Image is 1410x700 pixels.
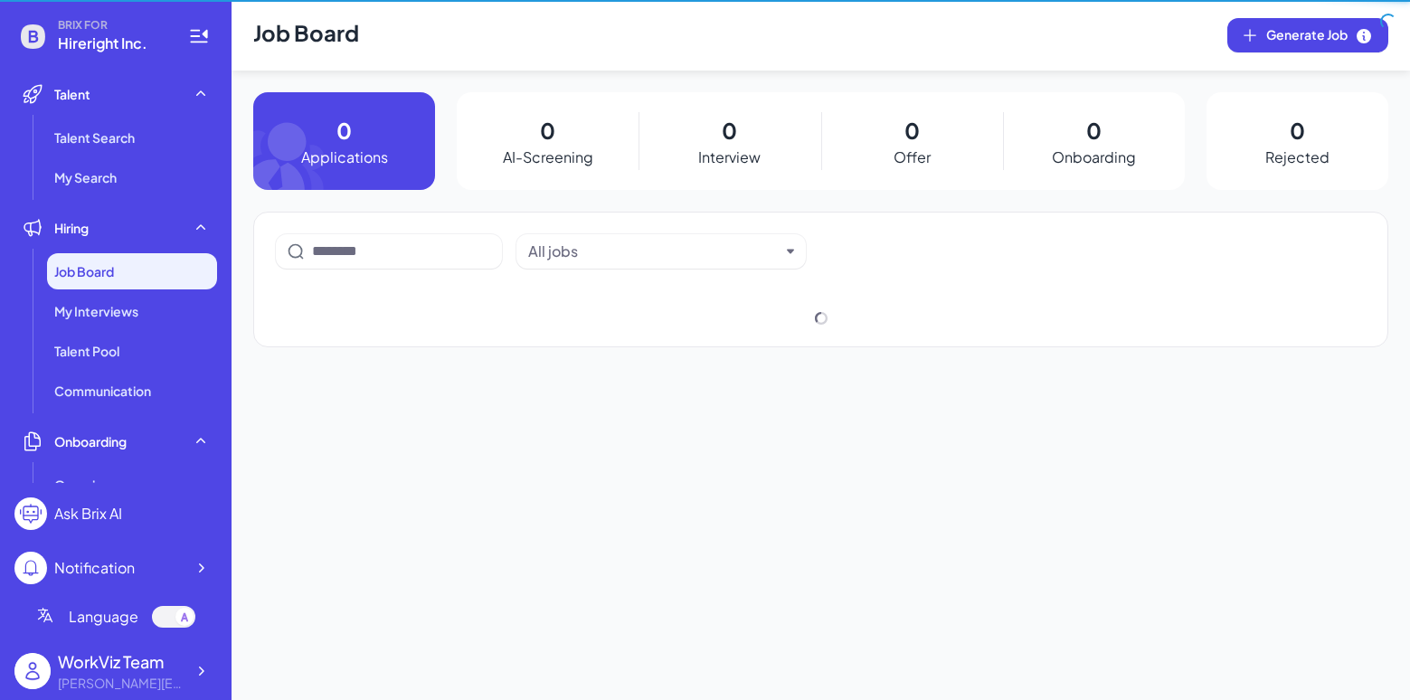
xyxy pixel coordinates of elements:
span: Hireright Inc. [58,33,166,54]
span: My Interviews [54,302,138,320]
img: user_logo.png [14,653,51,689]
p: 0 [722,114,737,147]
span: My Search [54,168,117,186]
div: Ask Brix AI [54,503,122,525]
span: Talent [54,85,90,103]
span: Talent Search [54,128,135,147]
p: 0 [1086,114,1102,147]
span: Onboarding [54,432,127,450]
span: Language [69,606,138,628]
span: Overview [54,476,114,494]
span: Job Board [54,262,114,280]
span: Generate Job [1266,25,1373,45]
div: All jobs [528,241,578,262]
p: Offer [894,147,931,168]
div: WorkViz Team [58,649,185,674]
span: Hiring [54,219,89,237]
span: Talent Pool [54,342,119,360]
p: Rejected [1265,147,1330,168]
p: AI-Screening [503,147,593,168]
p: 0 [904,114,920,147]
span: Communication [54,382,151,400]
span: BRIX FOR [58,18,166,33]
p: Interview [698,147,761,168]
button: All jobs [528,241,780,262]
div: Notification [54,557,135,579]
p: 0 [540,114,555,147]
p: 0 [1290,114,1305,147]
div: alex@joinbrix.com [58,674,185,693]
p: Onboarding [1052,147,1136,168]
button: Generate Job [1227,18,1388,52]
